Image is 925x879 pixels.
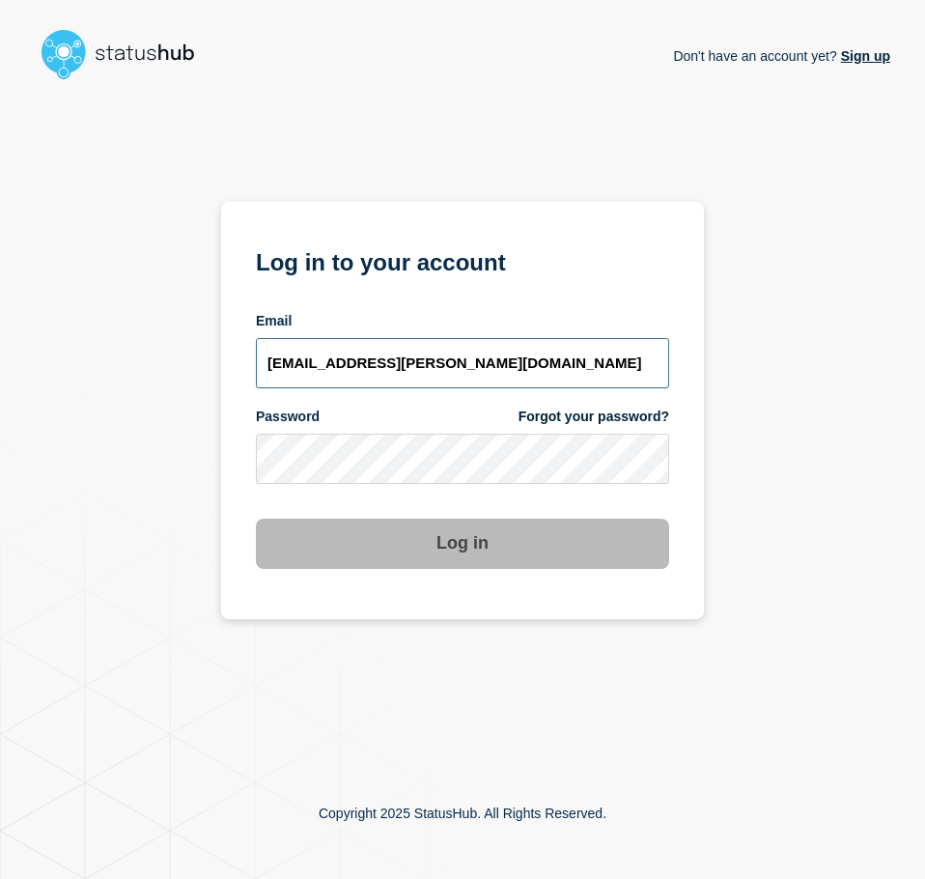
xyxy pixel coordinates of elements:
h1: Log in to your account [256,242,669,278]
span: Password [256,408,320,426]
input: password input [256,434,669,484]
p: Copyright 2025 StatusHub. All Rights Reserved. [319,806,606,821]
button: Log in [256,519,669,569]
input: email input [256,338,669,388]
p: Don't have an account yet? [673,33,890,79]
a: Sign up [837,48,890,64]
img: StatusHub logo [35,23,218,85]
span: Email [256,312,292,330]
a: Forgot your password? [519,408,669,426]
